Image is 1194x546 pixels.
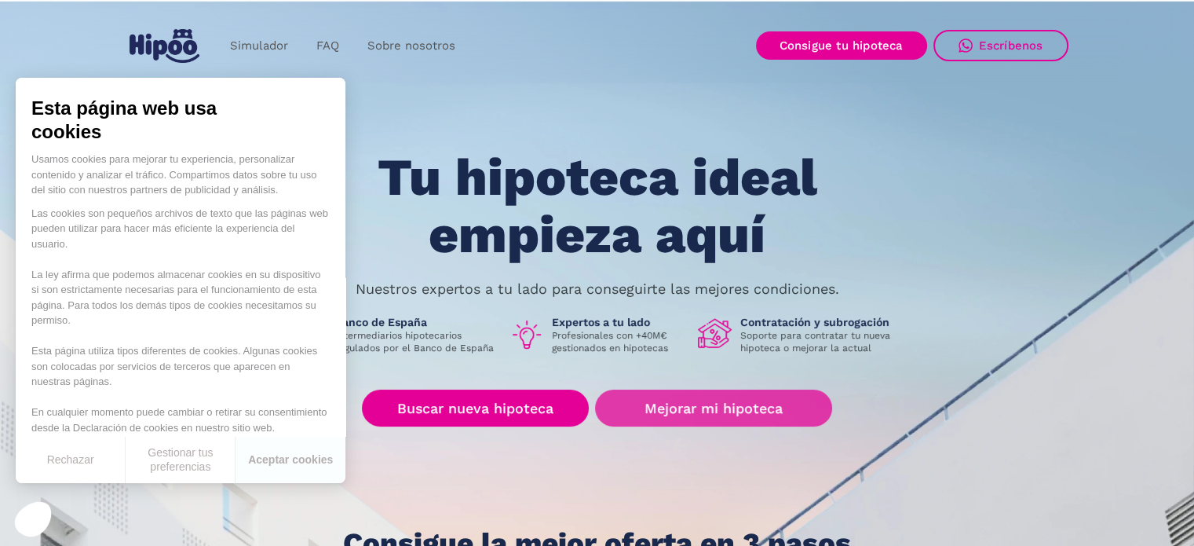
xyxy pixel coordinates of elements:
a: home [126,23,203,69]
p: Intermediarios hipotecarios regulados por el Banco de España [335,329,497,354]
h1: Tu hipoteca ideal empieza aquí [299,149,894,263]
a: Simulador [216,31,302,61]
a: Mejorar mi hipoteca [595,390,831,427]
a: FAQ [302,31,353,61]
h1: Banco de España [335,315,497,329]
div: Escríbenos [979,38,1043,53]
a: Escríbenos [933,30,1068,61]
a: Consigue tu hipoteca [756,31,927,60]
p: Nuestros expertos a tu lado para conseguirte las mejores condiciones. [356,283,839,295]
p: Soporte para contratar tu nueva hipoteca o mejorar la actual [740,329,902,354]
h1: Expertos a tu lado [552,315,685,329]
p: Profesionales con +40M€ gestionados en hipotecas [552,329,685,354]
h1: Contratación y subrogación [740,315,902,329]
a: Sobre nosotros [353,31,469,61]
a: Buscar nueva hipoteca [362,390,589,427]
